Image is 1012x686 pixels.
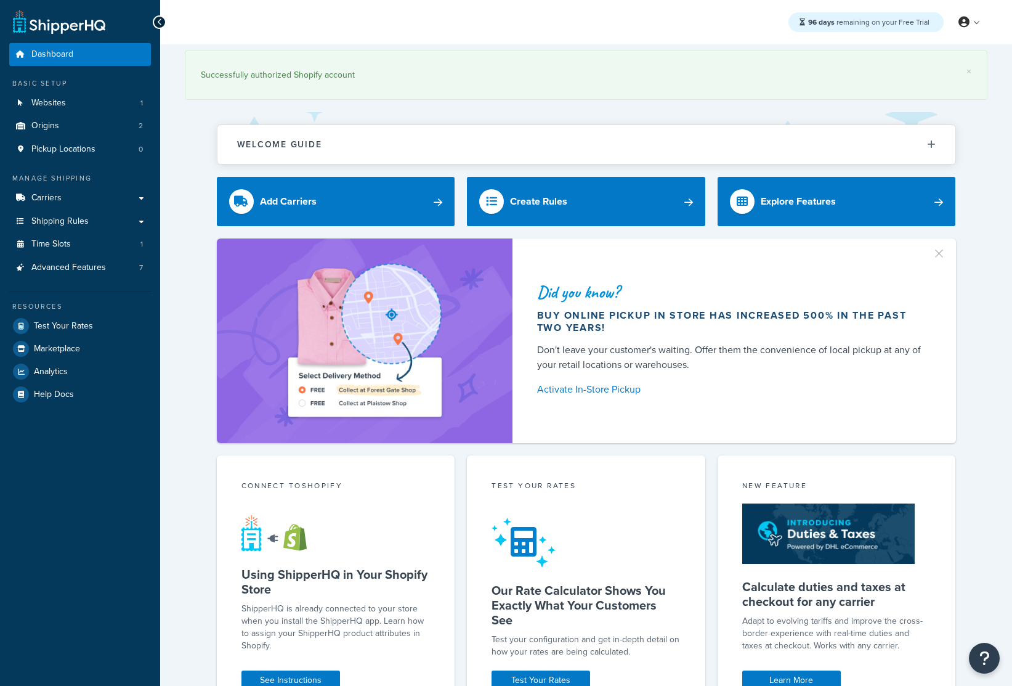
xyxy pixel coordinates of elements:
span: Dashboard [31,49,73,60]
p: Adapt to evolving tariffs and improve the cross-border experience with real-time duties and taxes... [742,615,931,652]
a: Activate In-Store Pickup [537,381,926,398]
span: 1 [140,98,143,108]
li: Time Slots [9,233,151,256]
span: 1 [140,239,143,250]
div: Manage Shipping [9,173,151,184]
div: Successfully authorized Shopify account [201,67,971,84]
a: Advanced Features7 [9,256,151,279]
h2: Welcome Guide [237,140,322,149]
div: Connect to Shopify [241,480,431,494]
span: Marketplace [34,344,80,354]
button: Welcome Guide [217,125,955,164]
a: Test Your Rates [9,315,151,337]
div: Resources [9,301,151,312]
span: Carriers [31,193,62,203]
span: 7 [139,263,143,273]
a: Add Carriers [217,177,455,226]
strong: 96 days [808,17,835,28]
div: Create Rules [510,193,567,210]
span: Help Docs [34,390,74,400]
a: Time Slots1 [9,233,151,256]
span: Test Your Rates [34,321,93,332]
a: Shipping Rules [9,210,151,233]
span: 2 [139,121,143,131]
div: Test your configuration and get in-depth detail on how your rates are being calculated. [492,634,681,658]
div: Did you know? [537,284,926,301]
div: New Feature [742,480,931,494]
div: Buy online pickup in store has increased 500% in the past two years! [537,309,926,334]
a: Help Docs [9,383,151,406]
span: Advanced Features [31,263,106,273]
a: Marketplace [9,338,151,360]
a: Explore Features [718,177,956,226]
div: Basic Setup [9,78,151,89]
a: × [966,67,971,76]
p: ShipperHQ is already connected to your store when you install the ShipperHQ app. Learn how to ass... [241,603,431,652]
img: ad-shirt-map-b0359fc47e01cab431d101c4b569394f6a03f54285957d908178d52f29eb9668.png [253,257,476,425]
div: Don't leave your customer's waiting. Offer them the convenience of local pickup at any of your re... [537,343,926,372]
span: remaining on your Free Trial [808,17,929,28]
a: Dashboard [9,43,151,66]
span: Pickup Locations [31,144,95,155]
div: Add Carriers [260,193,317,210]
h5: Our Rate Calculator Shows You Exactly What Your Customers See [492,583,681,627]
a: Carriers [9,187,151,210]
div: Explore Features [761,193,836,210]
a: Pickup Locations0 [9,138,151,161]
li: Origins [9,115,151,137]
span: 0 [139,144,143,155]
a: Analytics [9,361,151,383]
a: Create Rules [467,177,705,226]
div: Test your rates [492,480,681,494]
a: Websites1 [9,92,151,115]
h5: Calculate duties and taxes at checkout for any carrier [742,579,931,609]
button: Open Resource Center [969,643,1000,674]
span: Websites [31,98,66,108]
a: Origins2 [9,115,151,137]
h5: Using ShipperHQ in Your Shopify Store [241,567,431,597]
li: Advanced Features [9,256,151,279]
span: Analytics [34,367,68,377]
span: Origins [31,121,59,131]
img: connect-shq-shopify-9b9a8c5a.svg [241,515,318,552]
li: Pickup Locations [9,138,151,161]
span: Shipping Rules [31,216,89,227]
li: Websites [9,92,151,115]
span: Time Slots [31,239,71,250]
